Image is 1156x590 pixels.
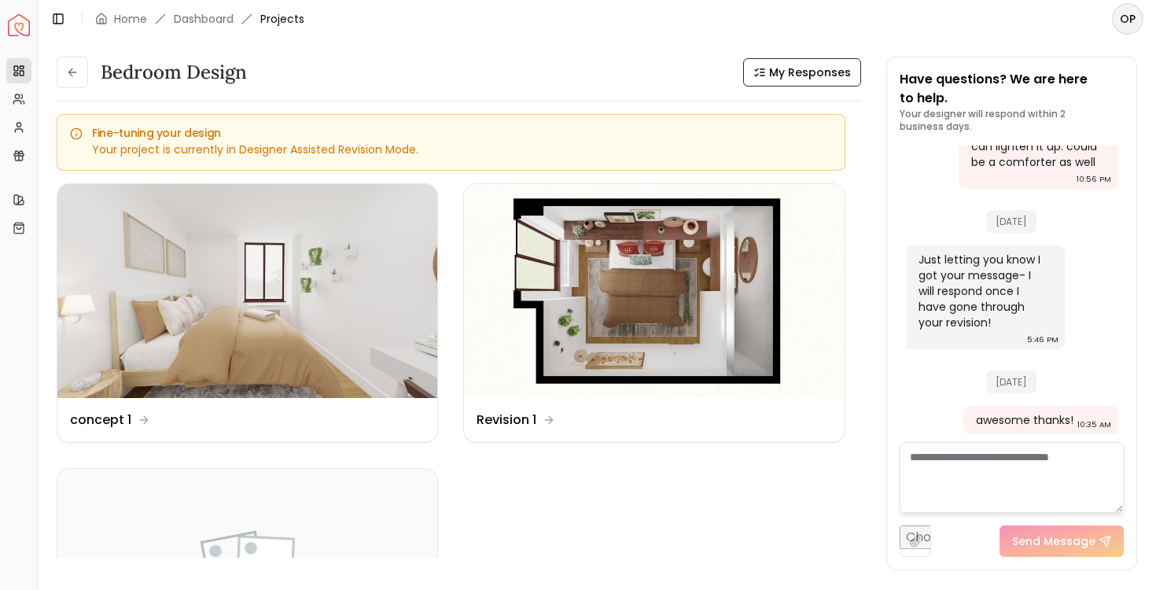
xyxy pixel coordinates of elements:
[986,371,1036,393] span: [DATE]
[1114,5,1142,33] span: OP
[8,14,30,36] img: Spacejoy Logo
[8,14,30,36] a: Spacejoy
[260,11,304,27] span: Projects
[769,65,851,80] span: My Responses
[70,127,832,138] h5: Fine-tuning your design
[743,58,861,87] button: My Responses
[114,11,147,27] a: Home
[95,11,304,27] nav: breadcrumb
[919,252,1049,330] div: Just letting you know I got your message- I will respond once I have gone through your revision!
[986,210,1036,233] span: [DATE]
[57,184,437,398] img: concept 1
[900,70,1125,108] p: Have questions? We are here to help.
[463,183,845,443] a: Revision 1Revision 1
[70,142,832,157] div: Your project is currently in Designer Assisted Revision Mode.
[1027,332,1058,348] div: 5:46 PM
[174,11,234,27] a: Dashboard
[477,411,536,430] dd: Revision 1
[101,60,247,85] h3: Bedroom design
[1077,417,1111,433] div: 10:35 AM
[464,184,844,398] img: Revision 1
[1112,3,1143,35] button: OP
[900,108,1125,133] p: Your designer will respond within 2 business days.
[976,412,1073,428] div: awesome thanks!
[1077,171,1111,187] div: 10:56 PM
[57,183,438,443] a: concept 1concept 1
[70,411,131,430] dd: concept 1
